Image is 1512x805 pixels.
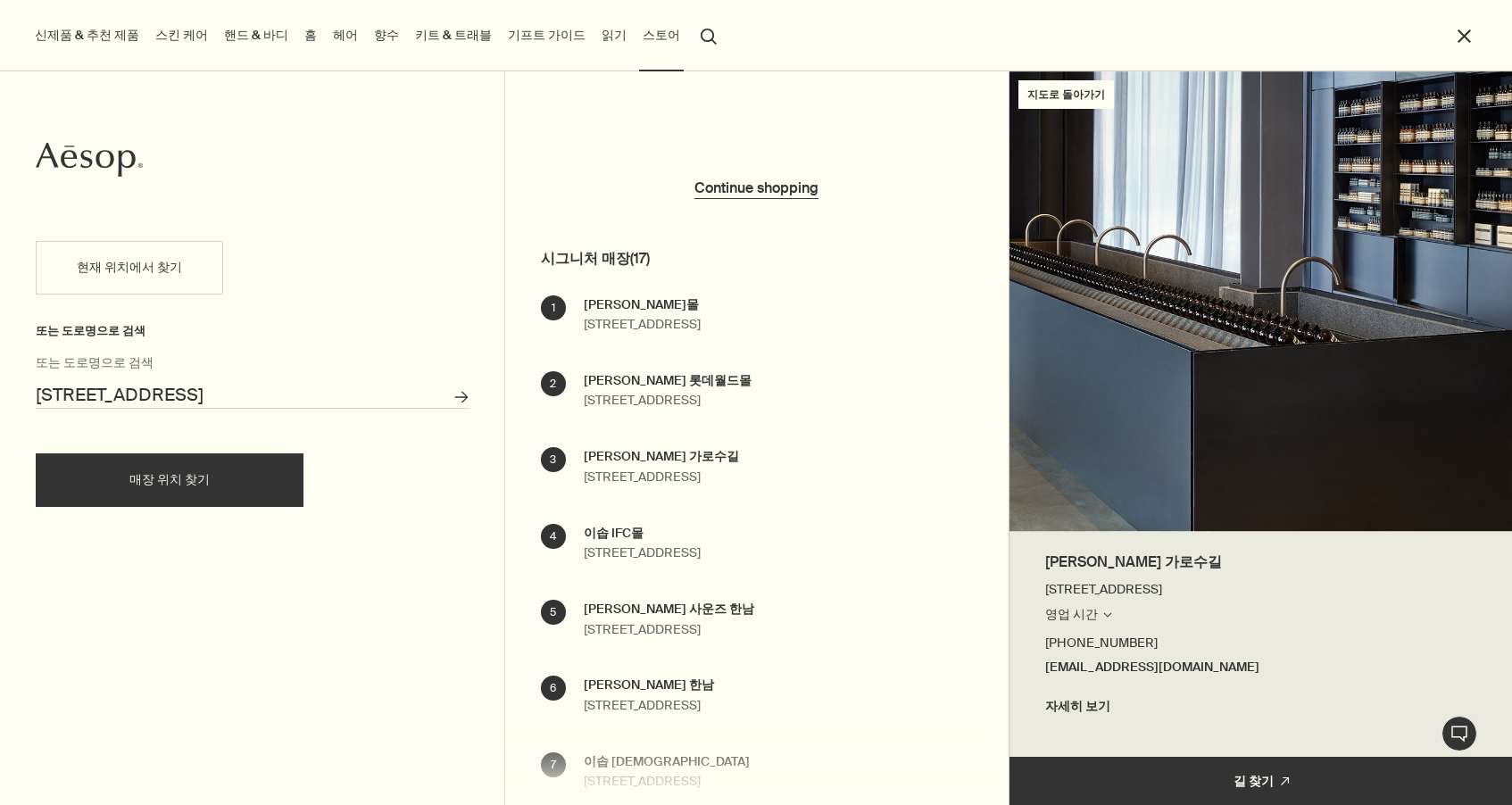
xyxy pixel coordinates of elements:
[584,600,754,619] div: [PERSON_NAME] 사운즈 한남
[584,752,750,772] div: 이솝 [DEMOGRAPHIC_DATA]
[1196,628,1225,650] span: 휴무
[584,295,701,315] div: [PERSON_NAME]몰
[1045,579,1477,601] a: [STREET_ADDRESS]
[541,371,566,396] div: 2
[220,23,292,47] a: 핸드 & 바디
[370,23,403,47] a: 향수
[584,524,701,544] div: 이솝 IFC몰
[36,142,143,178] svg: Aesop
[301,23,320,47] a: 홈
[584,676,714,695] div: [PERSON_NAME] 한남
[1045,659,1259,675] strong: [EMAIL_ADDRESS][DOMAIN_NAME]
[1045,550,1222,574] strong: [PERSON_NAME] 가로수길
[1045,657,1477,678] a: [EMAIL_ADDRESS][DOMAIN_NAME]
[694,178,818,199] button: Continue shopping
[329,23,361,47] a: 헤어
[541,600,566,625] div: 5
[693,18,725,52] button: 검색창 열기
[639,23,684,47] button: 스토어
[584,447,739,467] div: [PERSON_NAME] 가로수길
[36,241,223,295] button: 현재 위치에서 찾기
[1045,633,1477,654] a: [PHONE_NUMBER]
[598,23,630,47] a: 읽기
[36,142,143,182] a: Aesop
[541,752,566,777] div: 7
[411,23,495,47] a: 키트 & 트래블
[36,321,469,341] div: 또는 도로명으로 검색
[541,676,566,701] div: 6
[504,23,589,47] a: 기프트 가이드
[541,447,566,472] div: 3
[541,242,1009,275] strong: 시그니처 매장 ( 17 )
[1454,26,1475,46] button: 메뉴 닫기
[541,295,566,320] div: 1
[31,23,143,47] button: 신제품 & 추천 제품
[584,371,752,391] div: [PERSON_NAME] 롯데월드몰
[152,23,212,47] a: 스킨 케어
[1045,696,1477,718] a: 자세히 보기
[1045,604,1113,626] button: 영업 시간
[1441,716,1477,751] button: 1:1 채팅 상담
[541,524,566,549] div: 4
[1045,628,1196,650] strong: [DATE]
[36,453,303,507] button: 매장 위치 찾기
